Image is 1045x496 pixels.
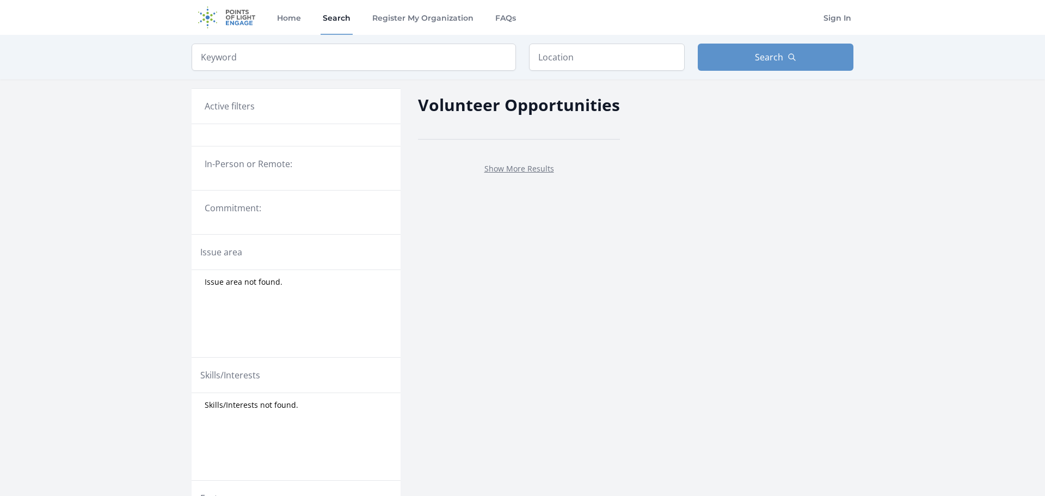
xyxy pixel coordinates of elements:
button: Search [698,44,853,71]
input: Keyword [192,44,516,71]
legend: Issue area [200,246,242,259]
input: Location [529,44,685,71]
legend: Skills/Interests [200,369,260,382]
legend: Commitment: [205,201,388,215]
span: Search [755,51,783,64]
a: Show More Results [484,163,554,174]
h2: Volunteer Opportunities [418,93,620,117]
h3: Active filters [205,100,255,113]
span: Skills/Interests not found. [205,400,298,411]
span: Issue area not found. [205,277,282,287]
legend: In-Person or Remote: [205,157,388,170]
